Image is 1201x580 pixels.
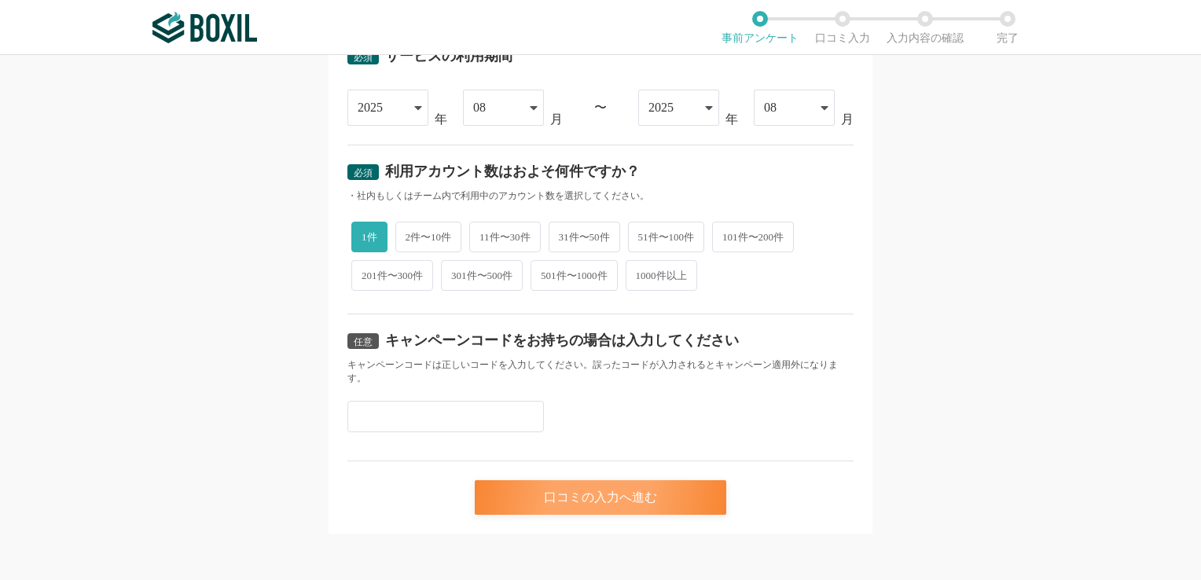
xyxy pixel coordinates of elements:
li: 口コミ入力 [801,11,883,44]
div: 2025 [648,90,674,125]
div: 年 [725,113,738,126]
div: 月 [841,113,854,126]
div: 08 [764,90,777,125]
span: 2件〜10件 [395,222,462,252]
span: 11件〜30件 [469,222,541,252]
li: 入力内容の確認 [883,11,966,44]
div: 利用アカウント数はおよそ何件ですか？ [385,164,640,178]
div: 08 [473,90,486,125]
div: キャンペーンコードは正しいコードを入力してください。誤ったコードが入力されるとキャンペーン適用外になります。 [347,358,854,385]
span: 31件〜50件 [549,222,620,252]
div: サービスの利用期間 [385,49,512,63]
li: 完了 [966,11,1049,44]
span: 1件 [351,222,387,252]
div: 月 [550,113,563,126]
span: 51件〜100件 [628,222,705,252]
span: 必須 [354,167,373,178]
div: 口コミの入力へ進む [475,480,726,515]
span: 必須 [354,52,373,63]
span: 201件〜300件 [351,260,433,291]
div: 年 [435,113,447,126]
div: 2025 [358,90,383,125]
span: 任意 [354,336,373,347]
div: ・社内もしくはチーム内で利用中のアカウント数を選択してください。 [347,189,854,203]
div: キャンペーンコードをお持ちの場合は入力してください [385,333,739,347]
span: 1000件以上 [626,260,697,291]
span: 101件〜200件 [712,222,794,252]
span: 501件〜1000件 [531,260,618,291]
span: 301件〜500件 [441,260,523,291]
img: ボクシルSaaS_ロゴ [152,12,257,43]
li: 事前アンケート [718,11,801,44]
div: 〜 [594,101,607,114]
